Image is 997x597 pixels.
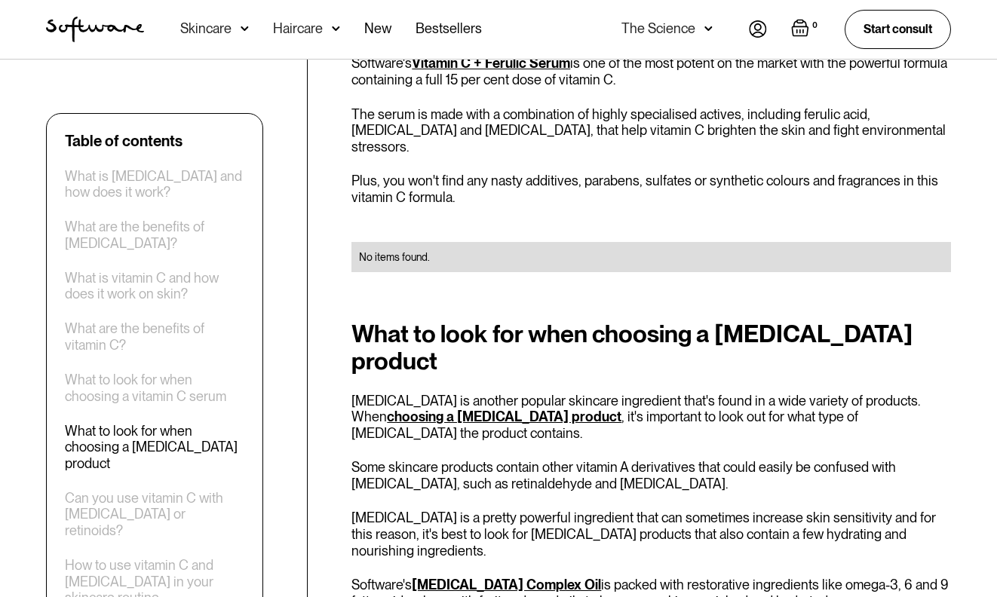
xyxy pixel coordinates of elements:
[65,372,244,404] a: What to look for when choosing a vitamin C serum
[65,423,244,472] a: What to look for when choosing a [MEDICAL_DATA] product
[65,132,183,150] div: Table of contents
[65,168,244,201] a: What is [MEDICAL_DATA] and how does it work?
[412,577,601,592] a: [MEDICAL_DATA] Complex Oil
[359,250,943,265] div: No items found.
[809,19,821,32] div: 0
[65,219,244,252] a: What are the benefits of [MEDICAL_DATA]?
[332,21,340,36] img: arrow down
[351,173,951,205] p: Plus, you won't find any nasty additives, parabens, sulfates or synthetic colours and fragrances ...
[351,320,951,375] h2: What to look for when choosing a [MEDICAL_DATA] product
[180,21,232,36] div: Skincare
[621,21,695,36] div: The Science
[273,21,323,36] div: Haircare
[65,490,244,539] a: Can you use vitamin C with [MEDICAL_DATA] or retinoids?
[791,19,821,40] a: Open empty cart
[351,459,951,491] p: Some skincare products contain other vitamin A derivatives that could easily be confused with [ME...
[351,393,951,442] p: [MEDICAL_DATA] is another popular skincare ingredient that's found in a wide variety of products....
[412,55,570,71] a: Vitamin C + Ferulic Serum
[387,409,621,424] a: choosing a [MEDICAL_DATA] product
[65,270,244,302] a: What is vitamin C and how does it work on skin?
[241,21,249,36] img: arrow down
[845,10,951,48] a: Start consult
[65,321,244,354] a: What are the benefits of vitamin C?
[46,17,144,42] a: home
[351,510,951,559] p: [MEDICAL_DATA] is a pretty powerful ingredient that can sometimes increase skin sensitivity and f...
[351,55,951,87] p: Software's is one of the most potent on the market with the powerful formula containing a full 15...
[351,106,951,155] p: The serum is made with a combination of highly specialised actives, including ferulic acid, [MEDI...
[46,17,144,42] img: Software Logo
[704,21,713,36] img: arrow down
